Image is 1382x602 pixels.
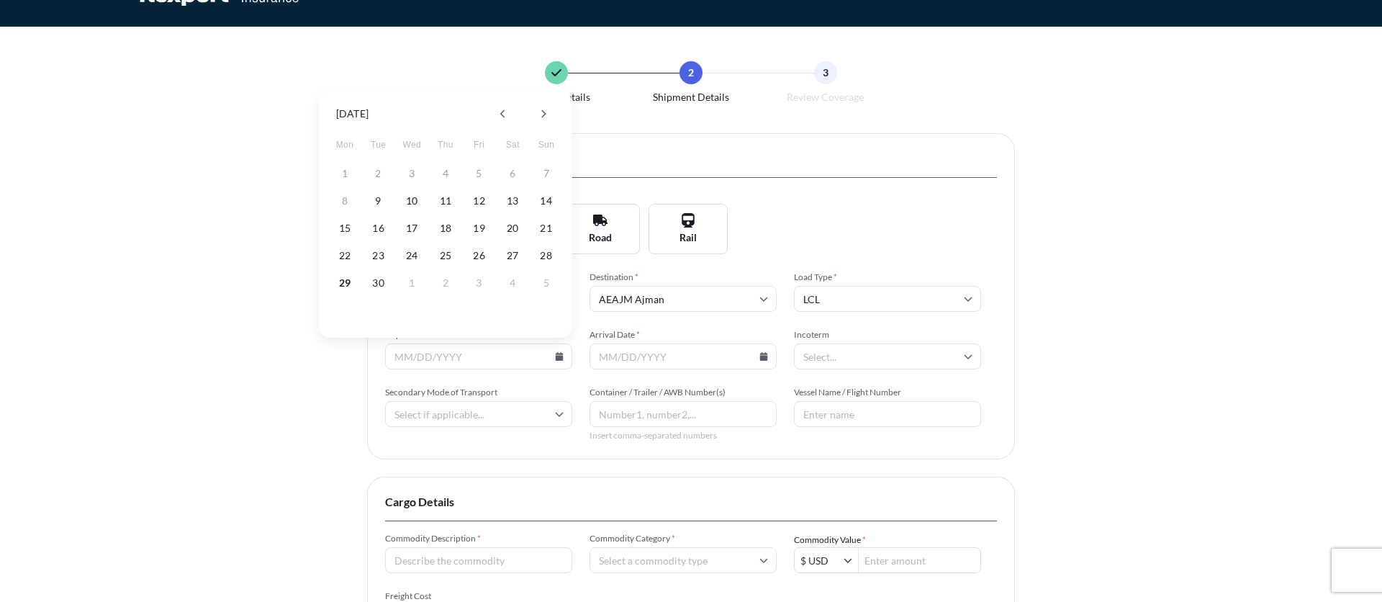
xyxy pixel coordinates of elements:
input: Enter amount [859,547,980,573]
button: 9 [367,189,390,212]
button: 2 [434,271,457,295]
span: Thursday [433,130,459,159]
button: 23 [367,244,390,267]
span: Road [589,230,612,245]
span: Arrival Date [590,329,777,341]
button: 3 [468,271,491,295]
input: MM/DD/YYYY [385,343,572,369]
input: Number1, number2,... [590,401,777,427]
button: 24 [400,244,423,267]
button: 20 [501,217,524,240]
input: Select... [794,343,981,369]
button: 13 [501,189,524,212]
button: 19 [468,217,491,240]
span: Container / Trailer / AWB Number(s) [590,387,777,398]
button: 29 [333,271,356,295]
input: Destination port [590,286,777,312]
button: 22 [333,244,356,267]
button: 25 [434,244,457,267]
button: 26 [468,244,491,267]
span: Sunday [533,130,559,159]
input: Describe the commodity [385,547,572,573]
span: 2 [688,66,694,80]
span: Tuesday [366,130,392,159]
span: Commodity Description [385,533,572,544]
button: Road [561,204,640,254]
button: 27 [501,244,524,267]
span: Secondary Mode of Transport [385,387,572,398]
span: Incoterm [794,329,981,341]
span: Shipment Details [385,151,997,166]
span: Monday [332,130,358,159]
button: 10 [400,189,423,212]
button: 30 [367,271,390,295]
span: 3 [823,66,828,80]
span: Load Type [794,271,981,283]
button: 16 [367,217,390,240]
label: Commodity Value [794,533,866,547]
span: Insert comma-separated numbers [590,430,777,441]
button: 28 [535,244,558,267]
span: Friday [466,130,492,159]
button: Rail [649,204,728,254]
span: Wednesday [399,130,425,159]
button: 5 [535,271,558,295]
button: 1 [400,271,423,295]
span: Cargo Details [385,495,997,509]
span: Saturday [500,130,525,159]
button: 15 [333,217,356,240]
span: Freight Cost [385,590,572,602]
input: Select... [794,286,981,312]
button: 12 [468,189,491,212]
span: Shipment Details [653,90,729,104]
button: 17 [400,217,423,240]
span: Review Coverage [787,90,864,104]
span: Vessel Name / Flight Number [794,387,981,398]
input: Select a commodity type [590,547,777,573]
button: 18 [434,217,457,240]
input: Commodity Value [795,547,844,573]
button: 21 [535,217,558,240]
input: Select if applicable... [385,401,572,427]
button: 4 [501,271,524,295]
button: 11 [434,189,457,212]
input: MM/DD/YYYY [590,343,777,369]
input: Enter name [794,401,981,427]
span: Destination [590,271,777,283]
button: Show suggestions [844,553,858,567]
button: 14 [535,189,558,212]
span: Commodity Category [590,533,777,544]
div: [DATE] [336,105,369,122]
span: Rail [679,230,697,245]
